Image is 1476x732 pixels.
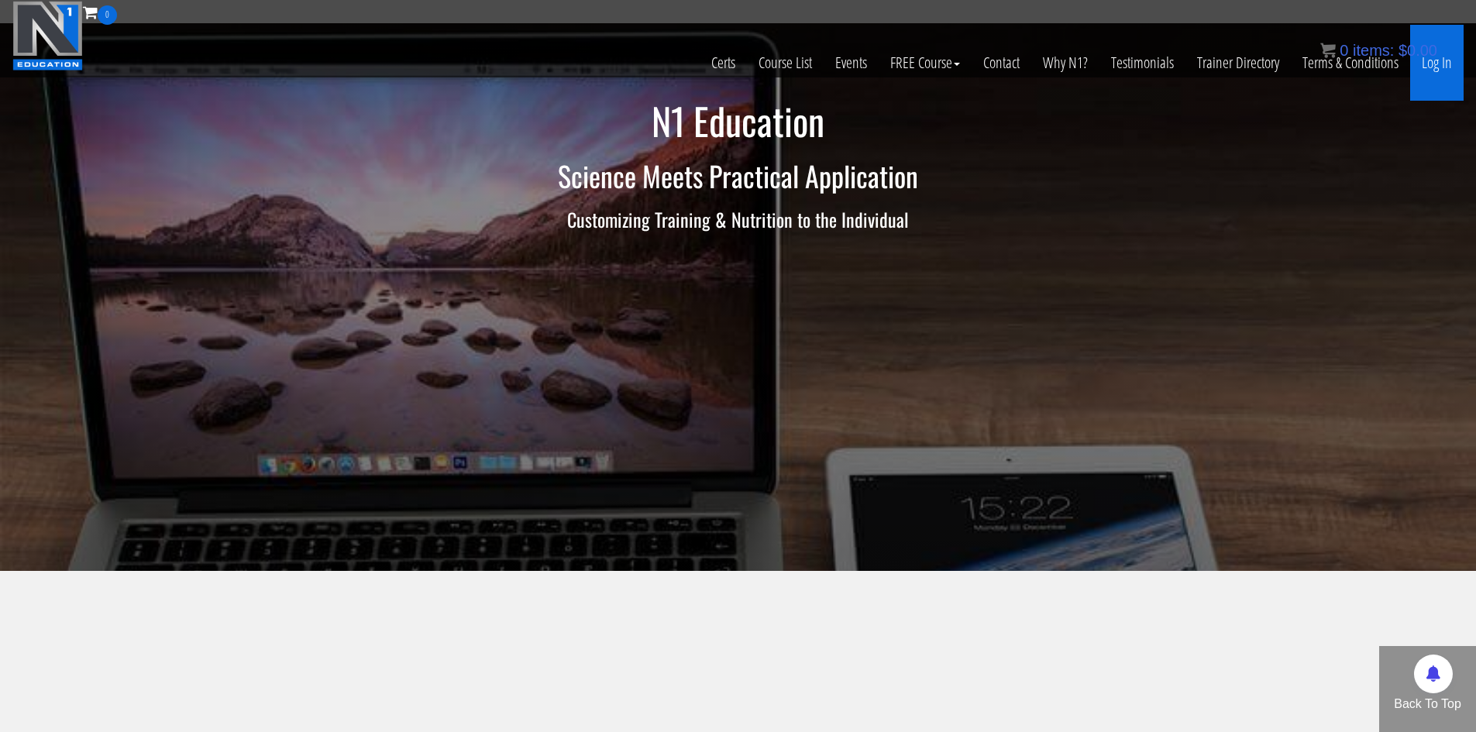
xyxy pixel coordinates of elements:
span: 0 [98,5,117,25]
span: items: [1353,42,1394,59]
a: Trainer Directory [1185,25,1291,101]
a: Certs [700,25,747,101]
img: icon11.png [1320,43,1336,58]
a: 0 [83,2,117,22]
span: $ [1399,42,1407,59]
h2: Science Meets Practical Application [285,160,1192,191]
a: Events [824,25,879,101]
h1: N1 Education [285,101,1192,142]
a: Log In [1410,25,1464,101]
p: Back To Top [1379,695,1476,713]
a: 0 items: $0.00 [1320,42,1437,59]
a: Why N1? [1031,25,1099,101]
a: Terms & Conditions [1291,25,1410,101]
img: n1-education [12,1,83,70]
bdi: 0.00 [1399,42,1437,59]
a: FREE Course [879,25,972,101]
a: Contact [972,25,1031,101]
span: 0 [1340,42,1348,59]
a: Course List [747,25,824,101]
a: Testimonials [1099,25,1185,101]
h3: Customizing Training & Nutrition to the Individual [285,209,1192,229]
